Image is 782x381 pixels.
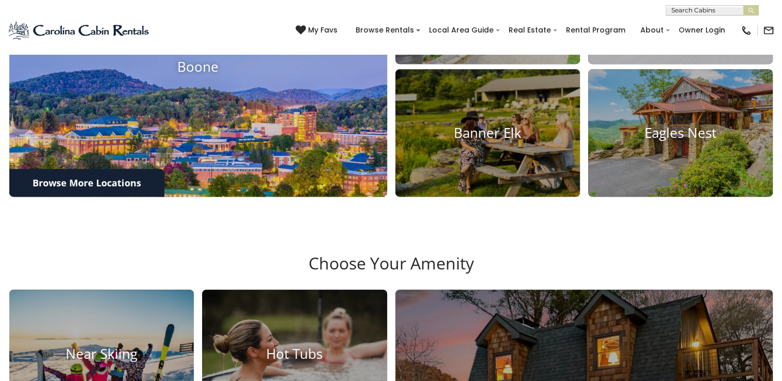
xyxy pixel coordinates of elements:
[741,25,752,36] img: phone-regular-black.png
[8,20,151,41] img: Blue-2.png
[9,58,387,74] h4: Boone
[588,125,773,141] h4: Eagles Nest
[395,125,580,141] h4: Banner Elk
[673,22,730,38] a: Owner Login
[308,25,338,36] span: My Favs
[424,22,499,38] a: Local Area Guide
[296,25,340,36] a: My Favs
[9,169,164,197] a: Browse More Locations
[8,253,774,290] h3: Choose Your Amenity
[9,345,194,361] h4: Near Skiing
[395,69,580,197] a: Banner Elk
[503,22,556,38] a: Real Estate
[763,25,774,36] img: mail-regular-black.png
[350,22,419,38] a: Browse Rentals
[202,345,387,361] h4: Hot Tubs
[588,69,773,197] a: Eagles Nest
[561,22,631,38] a: Rental Program
[635,22,669,38] a: About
